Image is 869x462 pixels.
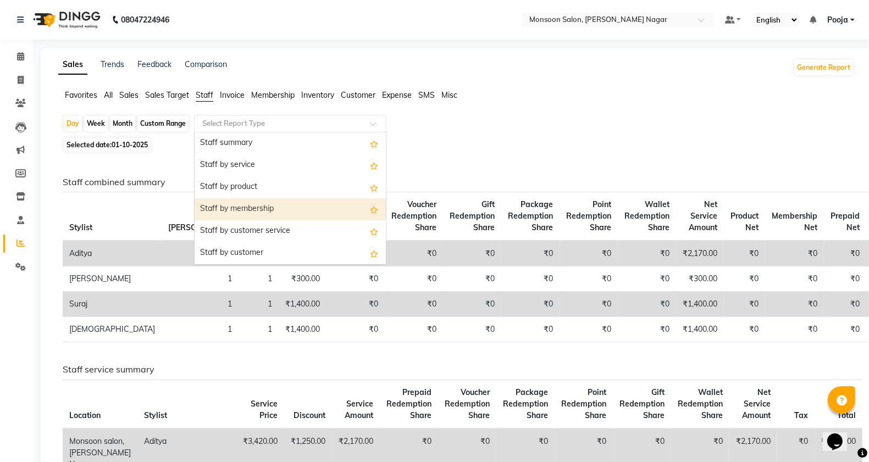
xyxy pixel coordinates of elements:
[112,141,148,149] span: 01-10-2025
[560,266,618,292] td: ₹0
[162,266,239,292] td: 1
[326,292,385,317] td: ₹0
[445,387,490,420] span: Voucher Redemption Share
[370,225,378,238] span: Add this report to Favorites List
[443,317,501,342] td: ₹0
[63,364,845,375] h6: Staff service summary
[239,317,279,342] td: 1
[294,410,325,420] span: Discount
[119,90,139,100] span: Sales
[824,317,866,342] td: ₹0
[101,59,124,69] a: Trends
[501,241,560,266] td: ₹0
[678,387,723,420] span: Wallet Redemption Share
[772,211,817,232] span: Membership Net
[385,292,443,317] td: ₹0
[301,90,334,100] span: Inventory
[441,90,457,100] span: Misc
[185,59,227,69] a: Comparison
[63,317,162,342] td: [DEMOGRAPHIC_DATA]
[370,181,378,194] span: Add this report to Favorites List
[65,90,97,100] span: Favorites
[624,199,669,232] span: Wallet Redemption Share
[194,132,386,265] ng-dropdown-panel: Options list
[345,399,373,420] span: Service Amount
[443,241,501,266] td: ₹0
[144,410,167,420] span: Stylist
[824,292,866,317] td: ₹0
[418,90,435,100] span: SMS
[121,4,169,35] b: 08047224946
[676,266,724,292] td: ₹300.00
[450,199,495,232] span: Gift Redemption Share
[370,159,378,172] span: Add this report to Favorites List
[279,266,326,292] td: ₹300.00
[63,292,162,317] td: Suraj
[794,410,808,420] span: Tax
[385,266,443,292] td: ₹0
[391,199,436,232] span: Voucher Redemption Share
[618,241,676,266] td: ₹0
[618,292,676,317] td: ₹0
[326,317,385,342] td: ₹0
[104,90,113,100] span: All
[730,211,759,232] span: Product Net
[765,292,824,317] td: ₹0
[560,317,618,342] td: ₹0
[382,90,412,100] span: Expense
[196,90,213,100] span: Staff
[676,241,724,266] td: ₹2,170.00
[63,177,845,187] h6: Staff combined summary
[831,211,860,232] span: Prepaid Net
[386,387,431,420] span: Prepaid Redemption Share
[370,137,378,150] span: Add this report to Favorites List
[385,317,443,342] td: ₹0
[508,199,553,232] span: Package Redemption Share
[370,247,378,260] span: Add this report to Favorites List
[162,292,239,317] td: 1
[618,317,676,342] td: ₹0
[58,55,87,75] a: Sales
[220,90,245,100] span: Invoice
[137,116,189,131] div: Custom Range
[64,116,82,131] div: Day
[279,317,326,342] td: ₹1,400.00
[69,410,101,420] span: Location
[63,266,162,292] td: [PERSON_NAME]
[239,266,279,292] td: 1
[724,241,765,266] td: ₹0
[560,292,618,317] td: ₹0
[385,241,443,266] td: ₹0
[370,203,378,216] span: Add this report to Favorites List
[794,60,853,75] button: Generate Report
[824,266,866,292] td: ₹0
[501,266,560,292] td: ₹0
[443,266,501,292] td: ₹0
[501,292,560,317] td: ₹0
[239,292,279,317] td: 1
[724,317,765,342] td: ₹0
[501,317,560,342] td: ₹0
[195,198,386,220] div: Staff by membership
[63,241,162,266] td: Aditya
[84,116,108,131] div: Week
[28,4,103,35] img: logo
[69,222,92,232] span: Stylist
[676,292,724,317] td: ₹1,400.00
[824,241,866,266] td: ₹0
[195,176,386,198] div: Staff by product
[341,90,375,100] span: Customer
[827,14,848,26] span: Pooja
[566,199,611,232] span: Point Redemption Share
[145,90,189,100] span: Sales Target
[195,242,386,264] div: Staff by customer
[837,410,856,420] span: Total
[560,241,618,266] td: ₹0
[742,387,771,420] span: Net Service Amount
[561,387,606,420] span: Point Redemption Share
[724,292,765,317] td: ₹0
[64,138,151,152] span: Selected date:
[765,241,824,266] td: ₹0
[195,220,386,242] div: Staff by customer service
[195,154,386,176] div: Staff by service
